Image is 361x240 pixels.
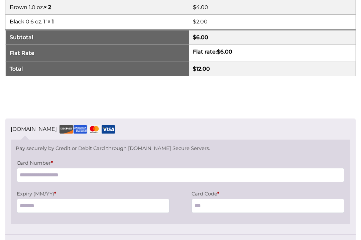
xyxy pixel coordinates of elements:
td: Black 0.6 oz. 1" [6,15,189,30]
th: Total [6,62,189,76]
p: Pay securely by Credit or Debit Card through [DOMAIN_NAME] Secure Servers. [16,145,346,152]
label: [DOMAIN_NAME] [11,124,115,135]
bdi: 4.00 [193,4,208,10]
img: mastercard [88,125,101,134]
label: Card Number [17,158,345,168]
label: Expiry (MM/YY) [17,189,170,199]
bdi: 12.00 [193,66,210,72]
strong: × 1 [47,18,54,25]
span: $ [217,49,220,55]
img: discover [59,125,73,134]
span: $ [193,4,196,10]
bdi: 6.00 [193,34,208,41]
th: Flat Rate [6,45,189,62]
label: Card Code [192,189,345,199]
iframe: reCAPTCHA [5,84,107,110]
span: $ [193,18,196,25]
label: Flat rate: [193,49,232,55]
td: Brown 1.0 oz. [6,0,189,15]
span: $ [193,34,196,41]
img: amex [74,125,87,134]
bdi: 6.00 [217,49,232,55]
span: $ [193,66,196,72]
img: visa [102,125,115,134]
bdi: 2.00 [193,18,208,25]
th: Subtotal [6,30,189,45]
strong: × 2 [44,4,51,10]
